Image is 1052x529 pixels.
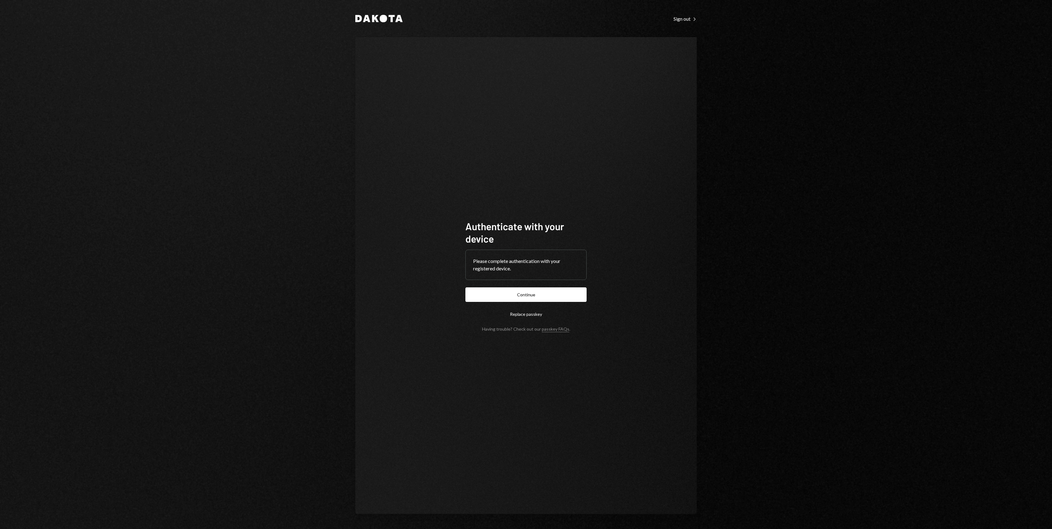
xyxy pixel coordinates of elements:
[542,326,569,332] a: passkey FAQs
[482,326,570,332] div: Having trouble? Check out our .
[674,16,697,22] div: Sign out
[465,307,587,321] button: Replace passkey
[674,15,697,22] a: Sign out
[465,220,587,245] h1: Authenticate with your device
[465,287,587,302] button: Continue
[473,257,579,272] div: Please complete authentication with your registered device.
